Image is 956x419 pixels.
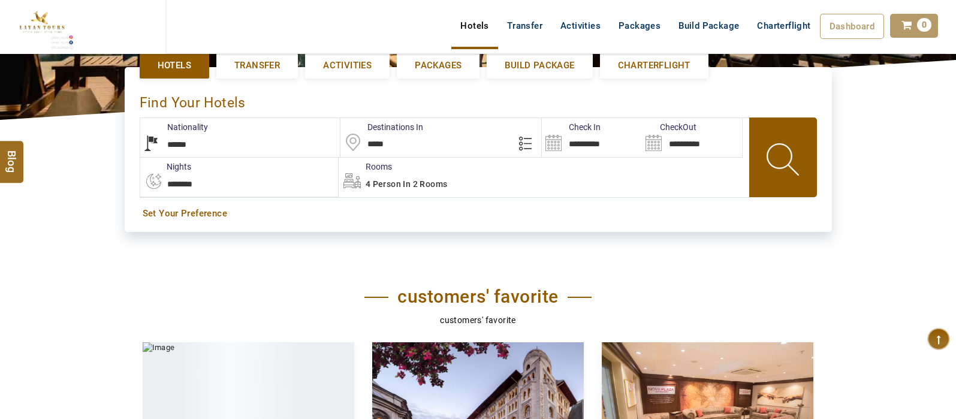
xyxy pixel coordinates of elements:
a: Packages [610,14,669,38]
label: Destinations In [340,121,423,133]
span: 4 Person in 2 Rooms [366,179,448,189]
a: Transfer [498,14,551,38]
span: Blog [4,150,20,160]
a: Charterflight [748,14,819,38]
span: Charterflight [757,20,810,31]
label: Rooms [339,161,392,173]
span: Dashboard [830,21,875,32]
h2: customers' favorite [364,286,592,308]
a: Build Package [669,14,748,38]
label: Check In [542,121,601,133]
label: nights [140,161,191,173]
input: Search [542,118,642,157]
input: Search [642,118,742,157]
a: 0 [890,14,938,38]
img: The Royal Line Holidays [9,5,74,50]
a: Hotels [451,14,497,38]
p: customers' favorite [143,314,814,327]
label: Nationality [140,121,208,133]
label: CheckOut [642,121,696,133]
a: Set Your Preference [143,207,814,220]
div: Find Your Hotels [140,82,817,117]
span: 0 [917,18,931,32]
a: Activities [551,14,610,38]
